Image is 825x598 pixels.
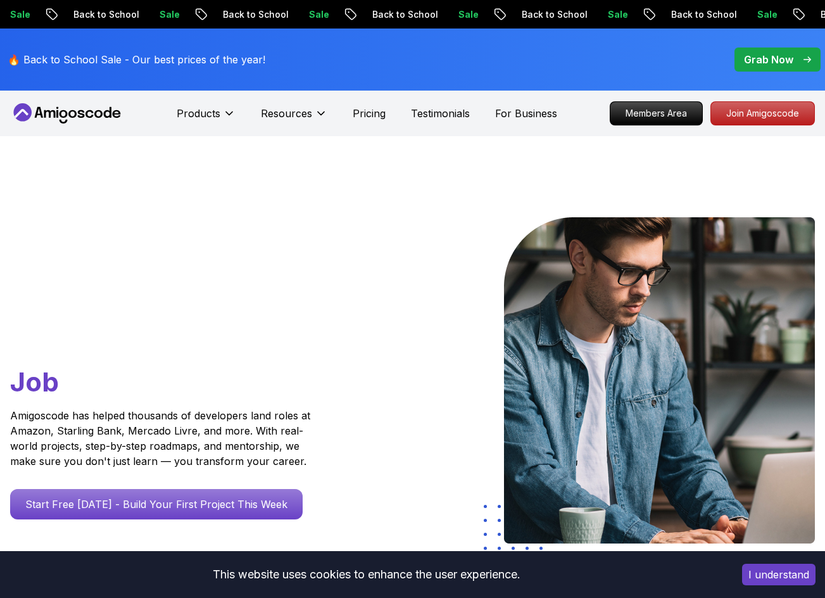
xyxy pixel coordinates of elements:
[742,564,816,585] button: Accept cookies
[10,408,314,469] p: Amigoscode has helped thousands of developers land roles at Amazon, Starling Bank, Mercado Livre,...
[9,561,723,588] div: This website uses cookies to enhance the user experience.
[261,106,327,131] button: Resources
[744,52,793,67] p: Grab Now
[296,8,337,21] p: Sale
[710,101,815,125] a: Join Amigoscode
[509,8,595,21] p: Back to School
[8,52,265,67] p: 🔥 Back to School Sale - Our best prices of the year!
[353,106,386,121] a: Pricing
[360,8,446,21] p: Back to School
[745,8,785,21] p: Sale
[711,102,814,125] p: Join Amigoscode
[595,8,636,21] p: Sale
[10,366,59,398] span: Job
[177,106,236,131] button: Products
[177,106,220,121] p: Products
[610,102,702,125] p: Members Area
[504,217,815,544] img: hero
[610,101,703,125] a: Members Area
[411,106,470,121] a: Testimonials
[10,217,334,400] h1: Go From Learning to Hired: Master Java, Spring Boot & Cloud Skills That Get You the
[261,106,312,121] p: Resources
[10,489,303,519] a: Start Free [DATE] - Build Your First Project This Week
[446,8,486,21] p: Sale
[658,8,745,21] p: Back to School
[61,8,147,21] p: Back to School
[495,106,557,121] a: For Business
[210,8,296,21] p: Back to School
[147,8,187,21] p: Sale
